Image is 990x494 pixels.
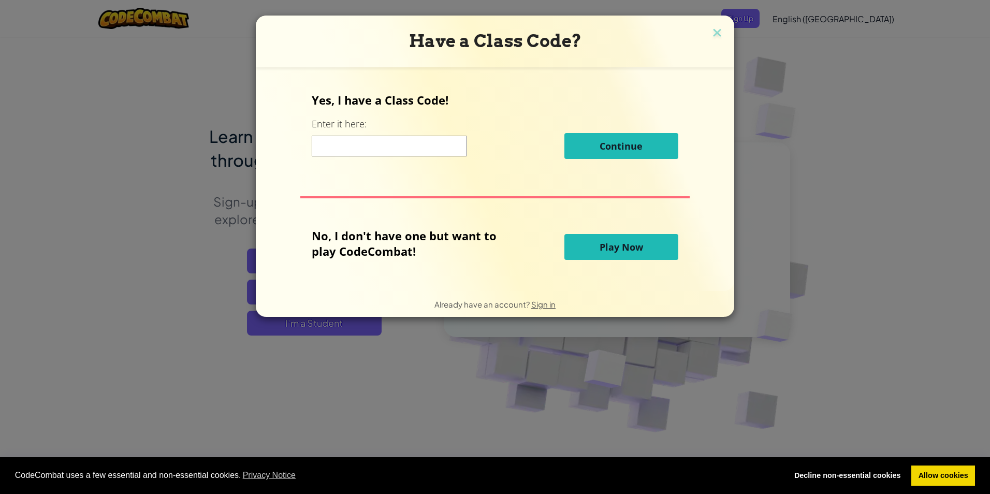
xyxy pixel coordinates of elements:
[710,26,724,41] img: close icon
[434,299,531,309] span: Already have an account?
[241,468,298,483] a: learn more about cookies
[564,133,678,159] button: Continue
[409,31,581,51] span: Have a Class Code?
[531,299,556,309] a: Sign in
[564,234,678,260] button: Play Now
[600,140,643,152] span: Continue
[312,118,367,130] label: Enter it here:
[15,468,779,483] span: CodeCombat uses a few essential and non-essential cookies.
[911,466,975,486] a: allow cookies
[787,466,908,486] a: deny cookies
[312,92,678,108] p: Yes, I have a Class Code!
[600,241,643,253] span: Play Now
[312,228,512,259] p: No, I don't have one but want to play CodeCombat!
